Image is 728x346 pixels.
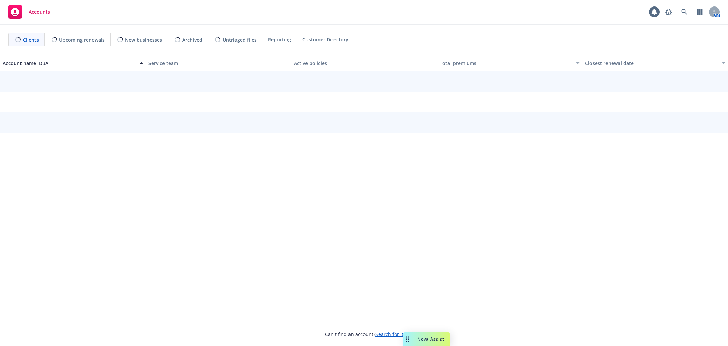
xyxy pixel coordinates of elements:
button: Nova Assist [403,332,450,346]
div: Drag to move [403,332,412,346]
button: Active policies [291,55,437,71]
div: Active policies [294,59,434,67]
a: Accounts [5,2,53,22]
a: Report a Bug [662,5,675,19]
button: Closest renewal date [582,55,728,71]
a: Search for it [375,331,403,337]
span: Reporting [268,36,291,43]
span: Untriaged files [223,36,257,43]
span: Can't find an account? [325,331,403,338]
span: New businesses [125,36,162,43]
span: Upcoming renewals [59,36,105,43]
span: Accounts [29,9,50,15]
a: Switch app [693,5,707,19]
span: Clients [23,36,39,43]
a: Search [677,5,691,19]
div: Closest renewal date [585,59,718,67]
span: Archived [182,36,202,43]
span: Customer Directory [302,36,348,43]
div: Total premiums [440,59,572,67]
div: Service team [148,59,289,67]
div: Account name, DBA [3,59,135,67]
button: Total premiums [437,55,583,71]
button: Service team [146,55,291,71]
span: Nova Assist [417,336,444,342]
